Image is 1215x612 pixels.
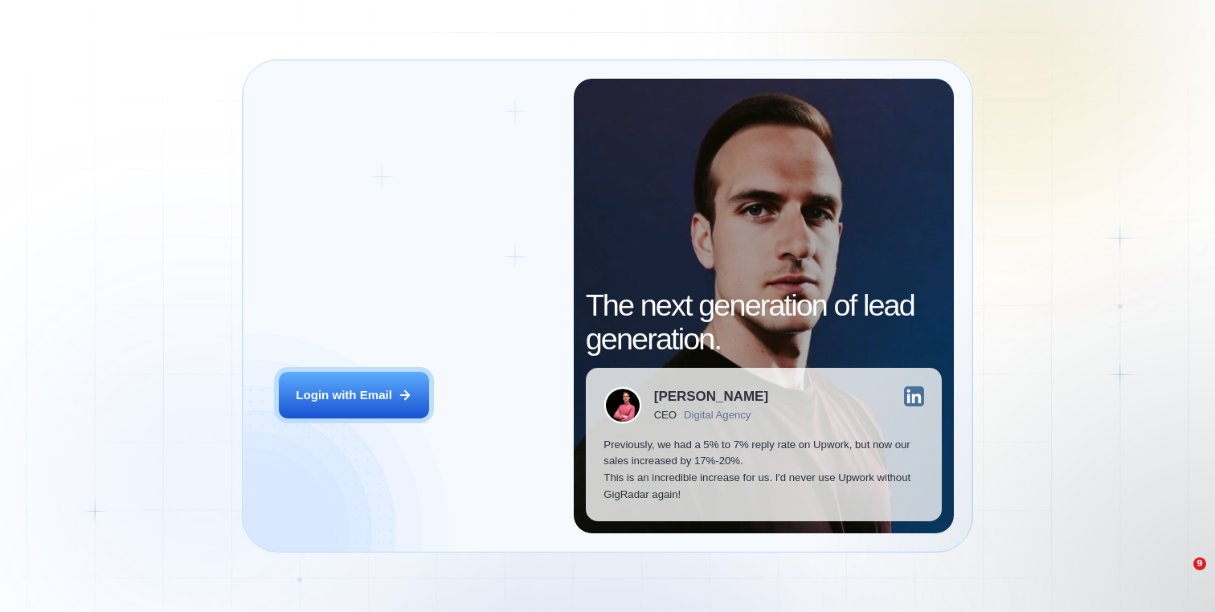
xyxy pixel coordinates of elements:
[684,409,751,421] div: Digital Agency
[586,289,943,356] h2: The next generation of lead generation.
[279,372,429,419] button: Login with Email
[603,437,923,504] p: Previously, we had a 5% to 7% reply rate on Upwork, but now our sales increased by 17%-20%. This ...
[1160,557,1199,596] iframe: Intercom live chat
[654,390,768,403] div: [PERSON_NAME]
[296,387,392,404] div: Login with Email
[654,409,677,421] div: CEO
[1193,557,1206,570] span: 9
